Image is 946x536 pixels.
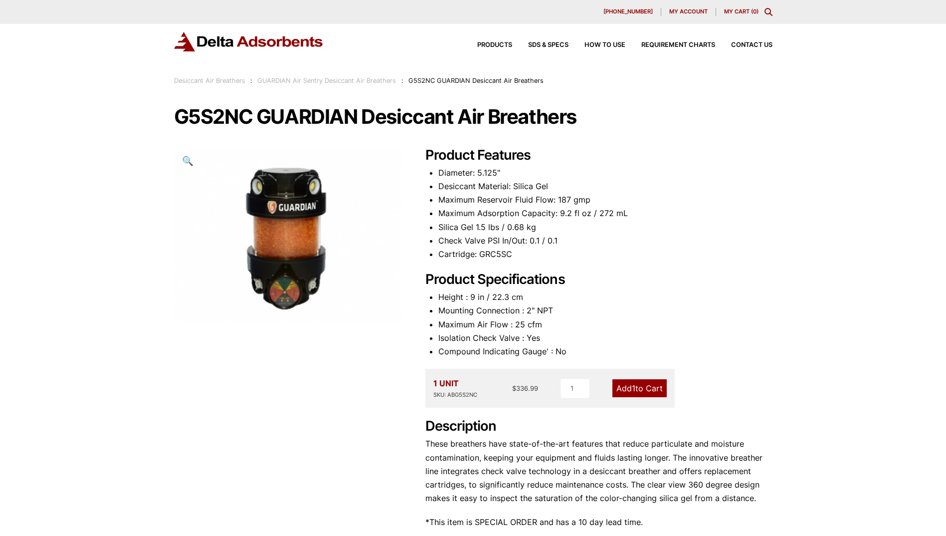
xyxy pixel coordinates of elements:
img: G5S2NC GUARDIAN Desiccant Air Breathers [174,147,401,322]
div: SKU: ABG5S2NC [433,390,477,400]
div: Toggle Modal Content [764,8,772,16]
span: : [250,77,252,84]
a: Desiccant Air Breathers [174,77,245,84]
p: These breathers have state-of-the-art features that reduce particulate and moisture contamination... [425,437,772,505]
span: How to Use [584,42,625,48]
a: View full-screen image gallery [174,147,201,175]
span: Products [477,42,512,48]
bdi: 336.99 [512,384,538,392]
li: Diameter: 5.125" [438,166,772,180]
span: 🔍 [182,155,193,166]
a: Add1to Cart [612,379,667,397]
h2: Product Features [425,147,772,164]
span: Contact Us [731,42,772,48]
li: Height : 9 in / 22.3 cm [438,290,772,304]
li: Silica Gel 1.5 lbs / 0.68 kg [438,221,772,234]
a: SDS & SPECS [512,42,568,48]
a: How to Use [568,42,625,48]
li: Maximum Reservoir Fluid Flow: 187 gmp [438,193,772,207]
li: Desiccant Material: Silica Gel [438,180,772,193]
span: Requirement Charts [641,42,715,48]
a: My Cart (0) [724,8,758,15]
span: SDS & SPECS [528,42,568,48]
a: GUARDIAN Air Sentry Desiccant Air Breathers [257,77,396,84]
img: Delta Adsorbents [174,32,324,51]
li: Check Valve PSI In/Out: 0.1 / 0.1 [438,234,772,248]
li: Maximum Air Flow : 25 cfm [438,318,772,331]
a: Contact Us [715,42,772,48]
li: Mounting Connection : 2" NPT [438,304,772,317]
li: Cartridge: GRC5SC [438,248,772,261]
span: : [401,77,403,84]
span: 1 [632,383,635,393]
li: Maximum Adsorption Capacity: 9.2 fl oz / 272 mL [438,207,772,220]
span: My account [669,9,708,14]
a: Products [461,42,512,48]
a: [PHONE_NUMBER] [595,8,661,16]
span: $ [512,384,516,392]
h1: G5S2NC GUARDIAN Desiccant Air Breathers [174,106,772,127]
p: *This item is SPECIAL ORDER and has a 10 day lead time. [425,516,772,529]
li: Compound Indicating Gauge' : No [438,345,772,358]
a: My account [661,8,716,16]
li: Isolation Check Valve : Yes [438,331,772,345]
h2: Product Specifications [425,271,772,288]
div: 1 UNIT [433,377,477,400]
span: [PHONE_NUMBER] [603,9,653,14]
h2: Description [425,418,772,435]
span: G5S2NC GUARDIAN Desiccant Air Breathers [408,77,544,84]
span: 0 [753,8,757,15]
a: Requirement Charts [625,42,715,48]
